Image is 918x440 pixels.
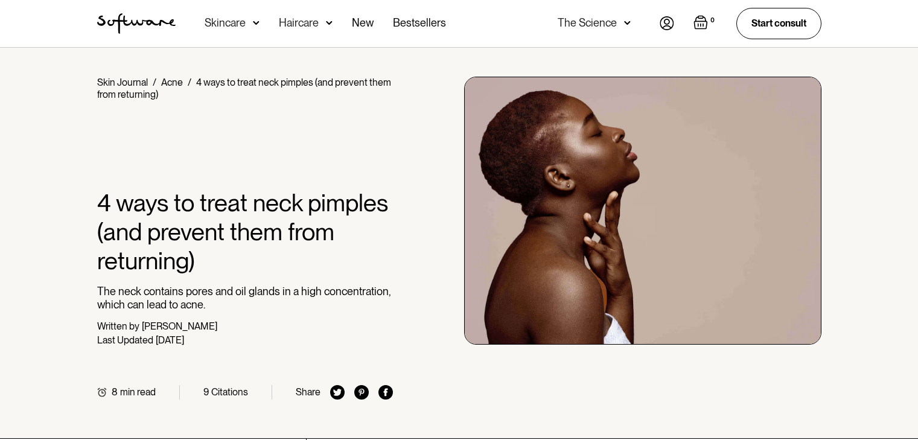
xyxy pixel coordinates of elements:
[558,17,617,29] div: The Science
[153,77,156,88] div: /
[211,386,248,398] div: Citations
[156,334,184,346] div: [DATE]
[97,77,148,88] a: Skin Journal
[279,17,319,29] div: Haircare
[326,17,333,29] img: arrow down
[330,385,345,400] img: twitter icon
[97,334,153,346] div: Last Updated
[253,17,260,29] img: arrow down
[624,17,631,29] img: arrow down
[708,15,717,26] div: 0
[188,77,191,88] div: /
[161,77,183,88] a: Acne
[97,320,139,332] div: Written by
[693,15,717,32] a: Open empty cart
[736,8,821,39] a: Start consult
[354,385,369,400] img: pinterest icon
[142,320,217,332] div: [PERSON_NAME]
[97,188,394,275] h1: 4 ways to treat neck pimples (and prevent them from returning)
[97,13,176,34] a: home
[97,13,176,34] img: Software Logo
[296,386,320,398] div: Share
[97,77,391,100] div: 4 ways to treat neck pimples (and prevent them from returning)
[203,386,209,398] div: 9
[205,17,246,29] div: Skincare
[120,386,156,398] div: min read
[378,385,393,400] img: facebook icon
[112,386,118,398] div: 8
[97,285,394,311] p: The neck contains pores and oil glands in a high concentration, which can lead to acne.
